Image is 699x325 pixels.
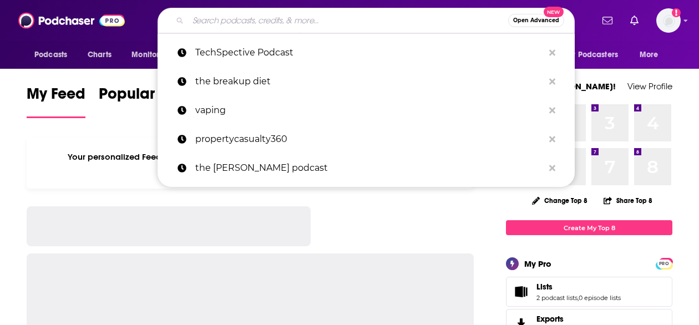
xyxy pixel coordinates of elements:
a: the breakup diet [158,67,575,96]
a: the [PERSON_NAME] podcast [158,154,575,182]
a: PRO [657,259,671,267]
button: Show profile menu [656,8,681,33]
div: My Pro [524,258,551,269]
button: Change Top 8 [525,194,594,207]
img: Podchaser - Follow, Share and Rate Podcasts [18,10,125,31]
span: Charts [88,47,112,63]
div: Search podcasts, credits, & more... [158,8,575,33]
p: vaping [195,96,544,125]
a: Lists [536,282,621,292]
span: For Podcasters [565,47,618,63]
button: open menu [632,44,672,65]
p: propertycasualty360 [195,125,544,154]
span: Exports [536,314,564,324]
svg: Add a profile image [672,8,681,17]
span: Logged in as aridings [656,8,681,33]
button: open menu [124,44,185,65]
a: TechSpective Podcast [158,38,575,67]
a: Show notifications dropdown [626,11,643,30]
a: 2 podcast lists [536,294,578,302]
button: open menu [27,44,82,65]
a: Charts [80,44,118,65]
span: Podcasts [34,47,67,63]
a: My Feed [27,84,85,118]
span: My Feed [27,84,85,110]
a: propertycasualty360 [158,125,575,154]
a: Popular Feed [99,84,193,118]
input: Search podcasts, credits, & more... [188,12,508,29]
span: Lists [536,282,553,292]
button: open menu [558,44,634,65]
p: the breakup diet [195,67,544,96]
img: User Profile [656,8,681,33]
a: View Profile [627,81,672,92]
span: Open Advanced [513,18,559,23]
a: Lists [510,284,532,299]
a: Create My Top 8 [506,220,672,235]
a: vaping [158,96,575,125]
p: TechSpective Podcast [195,38,544,67]
span: PRO [657,260,671,268]
div: Your personalized Feed is curated based on the Podcasts, Creators, Users, and Lists that you Follow. [27,138,474,189]
span: More [640,47,659,63]
a: Show notifications dropdown [598,11,617,30]
a: 0 episode lists [579,294,621,302]
span: Lists [506,277,672,307]
span: Monitoring [131,47,171,63]
span: , [578,294,579,302]
button: Open AdvancedNew [508,14,564,27]
span: Popular Feed [99,84,193,110]
p: the matthews podcast [195,154,544,182]
span: New [544,7,564,17]
button: Share Top 8 [603,190,653,211]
